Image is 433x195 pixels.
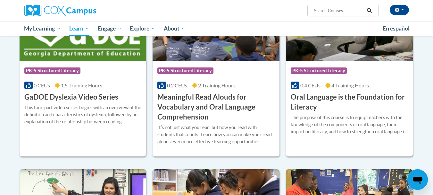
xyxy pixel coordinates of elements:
div: Itʹs not just what you read, but how you read with students that counts! Learn how you can make y... [157,124,275,145]
span: Explore [130,25,155,32]
iframe: Button to launch messaging window [407,169,428,190]
span: 2 Training Hours [198,82,236,88]
a: Engage [94,21,126,36]
div: Main menu [15,21,419,36]
button: Account Settings [390,5,409,15]
div: This four-part video series begins with an overview of the definition and characteristics of dysl... [24,104,142,125]
span: PK-5 Structured Literacy [291,67,347,74]
h3: Meaningful Read Alouds for Vocabulary and Oral Language Comprehension [157,92,275,122]
span: 4 Training Hours [331,82,369,88]
input: Search Courses [313,7,364,14]
span: About [164,25,186,32]
span: 1.5 Training Hours [61,82,102,88]
span: En español [383,25,410,32]
button: Search [364,7,374,14]
span: 0.2 CEUs [167,82,187,88]
span: Engage [98,25,122,32]
img: Cox Campus [24,5,96,16]
a: About [160,21,190,36]
span: PK-5 Structured Literacy [157,67,213,74]
h3: GaDOE Dyslexia Video Series [24,92,118,102]
a: Cox Campus [24,5,146,16]
span: 0.4 CEUs [300,82,321,88]
span: PK-5 Structured Literacy [24,67,80,74]
div: The purpose of this course is to equip teachers with the knowledge of the components of oral lang... [291,114,408,135]
span: My Learning [24,25,61,32]
span: 0 CEUs [34,82,50,88]
span: Learn [69,25,89,32]
a: Explore [126,21,160,36]
a: En español [379,22,414,35]
a: My Learning [20,21,65,36]
h3: Oral Language is the Foundation for Literacy [291,92,408,112]
a: Learn [65,21,94,36]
